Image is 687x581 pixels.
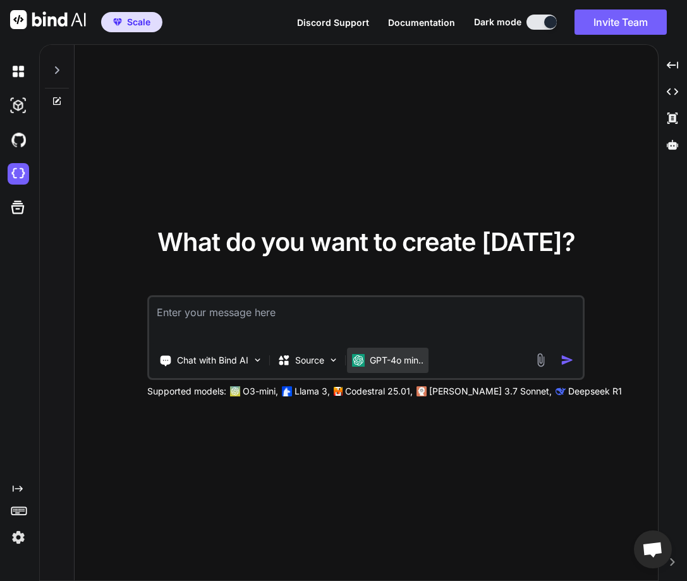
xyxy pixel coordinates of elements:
[388,17,455,28] span: Documentation
[101,12,162,32] button: premiumScale
[568,385,622,398] p: Deepseek R1
[177,354,248,367] p: Chat with Bind AI
[370,354,423,367] p: GPT-4o min..
[561,353,574,367] img: icon
[429,385,552,398] p: [PERSON_NAME] 3.7 Sonnet,
[328,355,339,365] img: Pick Models
[8,129,29,150] img: githubDark
[243,385,278,398] p: O3-mini,
[252,355,263,365] img: Pick Tools
[295,354,324,367] p: Source
[113,18,122,26] img: premium
[157,226,575,257] span: What do you want to create [DATE]?
[334,387,343,396] img: Mistral-AI
[127,16,150,28] span: Scale
[388,16,455,29] button: Documentation
[147,385,226,398] p: Supported models:
[352,354,365,367] img: GPT-4o mini
[8,95,29,116] img: darkAi-studio
[345,385,413,398] p: Codestral 25.01,
[8,61,29,82] img: darkChat
[297,16,369,29] button: Discord Support
[8,163,29,185] img: cloudideIcon
[416,386,427,396] img: claude
[575,9,667,35] button: Invite Team
[297,17,369,28] span: Discord Support
[230,386,240,396] img: GPT-4
[295,385,330,398] p: Llama 3,
[10,10,86,29] img: Bind AI
[8,527,29,548] img: settings
[282,386,292,396] img: Llama2
[474,16,521,28] span: Dark mode
[556,386,566,396] img: claude
[533,353,548,367] img: attachment
[634,530,672,568] div: Open chat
